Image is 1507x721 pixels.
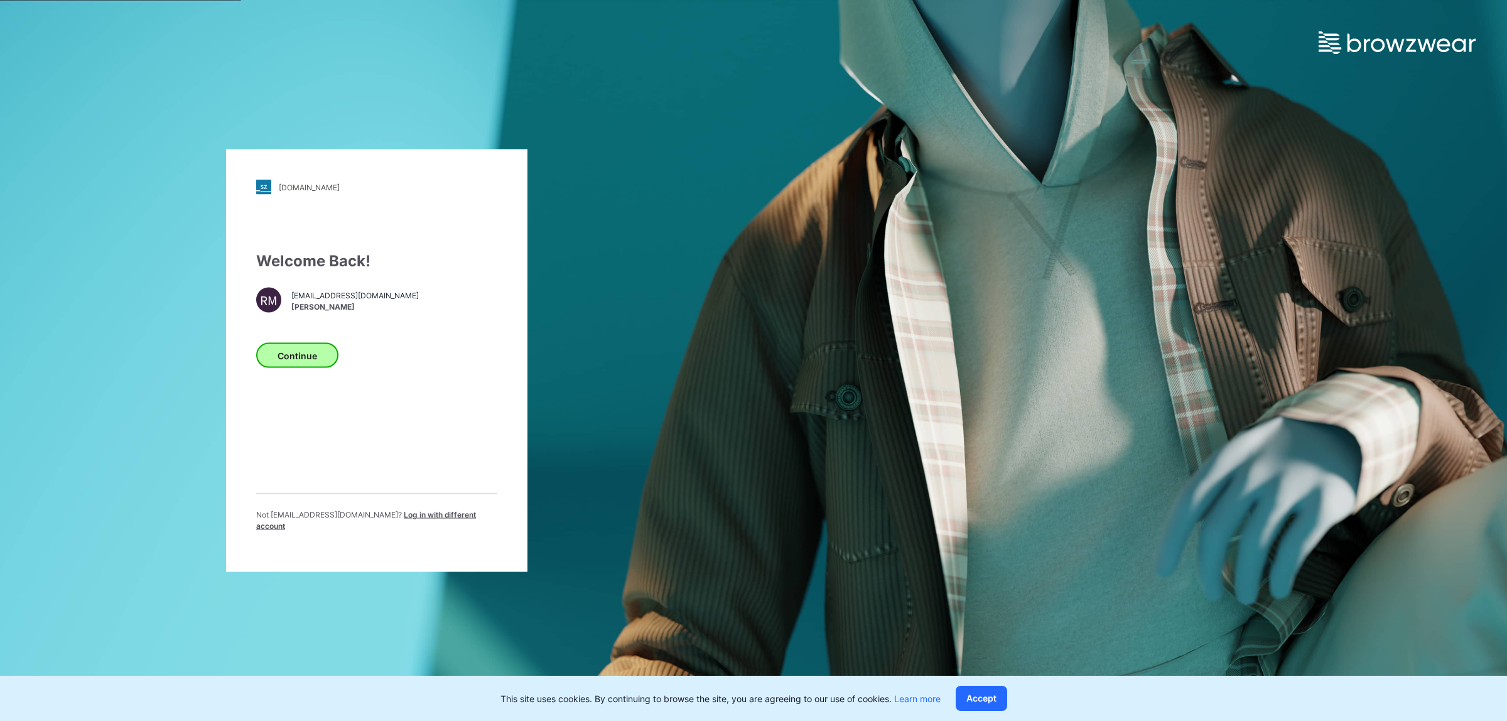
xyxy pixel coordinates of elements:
[894,693,941,704] a: Learn more
[256,288,281,313] div: RM
[256,180,271,195] img: stylezone-logo.562084cfcfab977791bfbf7441f1a819.svg
[256,180,497,195] a: [DOMAIN_NAME]
[256,509,497,532] p: Not [EMAIL_ADDRESS][DOMAIN_NAME] ?
[279,182,340,192] div: [DOMAIN_NAME]
[956,686,1007,711] button: Accept
[291,301,419,312] span: [PERSON_NAME]
[256,343,338,368] button: Continue
[1319,31,1476,54] img: browzwear-logo.e42bd6dac1945053ebaf764b6aa21510.svg
[291,290,419,301] span: [EMAIL_ADDRESS][DOMAIN_NAME]
[256,250,497,273] div: Welcome Back!
[500,692,941,705] p: This site uses cookies. By continuing to browse the site, you are agreeing to our use of cookies.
